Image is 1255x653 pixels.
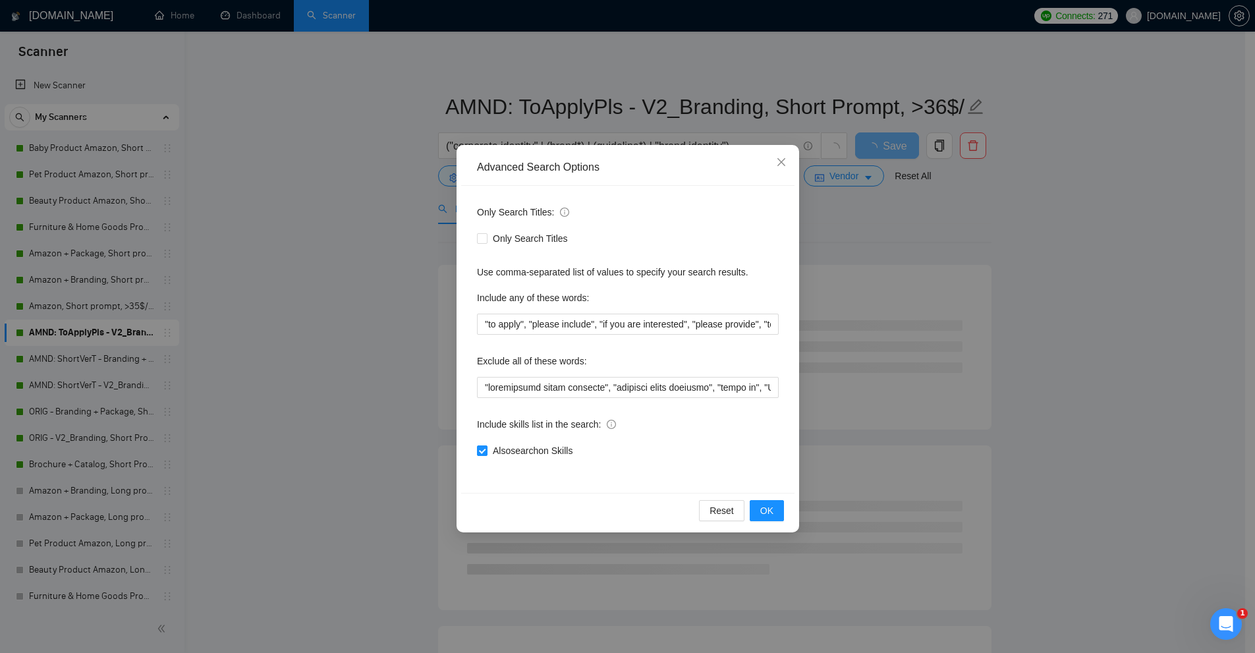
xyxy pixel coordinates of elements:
button: OK [749,500,783,521]
span: Only Search Titles: [477,205,569,219]
span: OK [760,503,773,518]
span: Also search on Skills [488,443,578,458]
label: Include any of these words: [477,287,589,308]
div: Advanced Search Options [477,160,779,175]
span: Include skills list in the search: [477,417,616,432]
span: Only Search Titles [488,231,573,246]
span: Reset [710,503,734,518]
button: Close [764,145,799,181]
span: info-circle [607,420,616,429]
iframe: Intercom live chat [1210,608,1242,640]
label: Exclude all of these words: [477,351,587,372]
div: Use comma-separated list of values to specify your search results. [477,265,779,279]
span: close [776,157,787,167]
span: 1 [1237,608,1248,619]
button: Reset [699,500,744,521]
span: info-circle [560,208,569,217]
